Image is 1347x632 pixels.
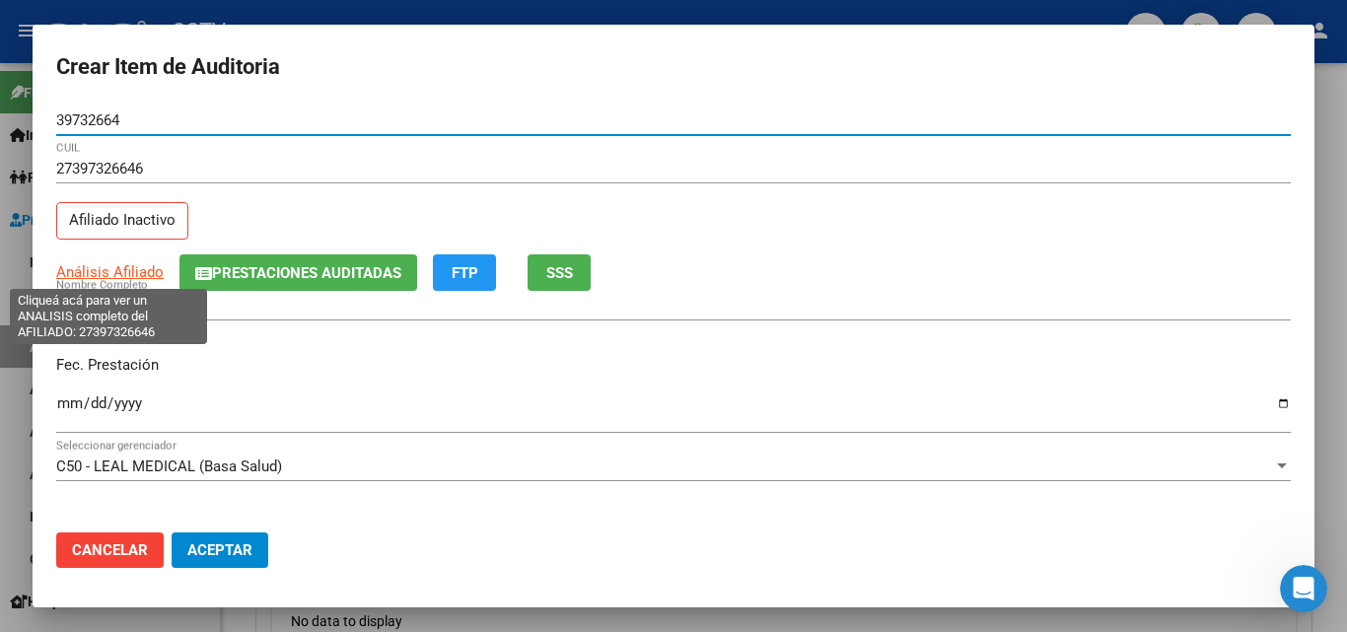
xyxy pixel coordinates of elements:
[179,254,417,291] button: Prestaciones Auditadas
[212,264,401,282] span: Prestaciones Auditadas
[56,354,1291,377] p: Fec. Prestación
[546,264,573,282] span: SSS
[56,457,282,475] span: C50 - LEAL MEDICAL (Basa Salud)
[452,264,478,282] span: FTP
[56,514,1291,536] p: Código Prestación (no obligatorio)
[56,48,1291,86] h2: Crear Item de Auditoria
[56,263,164,281] span: Análisis Afiliado
[528,254,591,291] button: SSS
[56,532,164,568] button: Cancelar
[56,202,188,241] p: Afiliado Inactivo
[187,541,252,559] span: Aceptar
[433,254,496,291] button: FTP
[72,541,148,559] span: Cancelar
[1280,565,1327,612] iframe: Intercom live chat
[172,532,268,568] button: Aceptar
